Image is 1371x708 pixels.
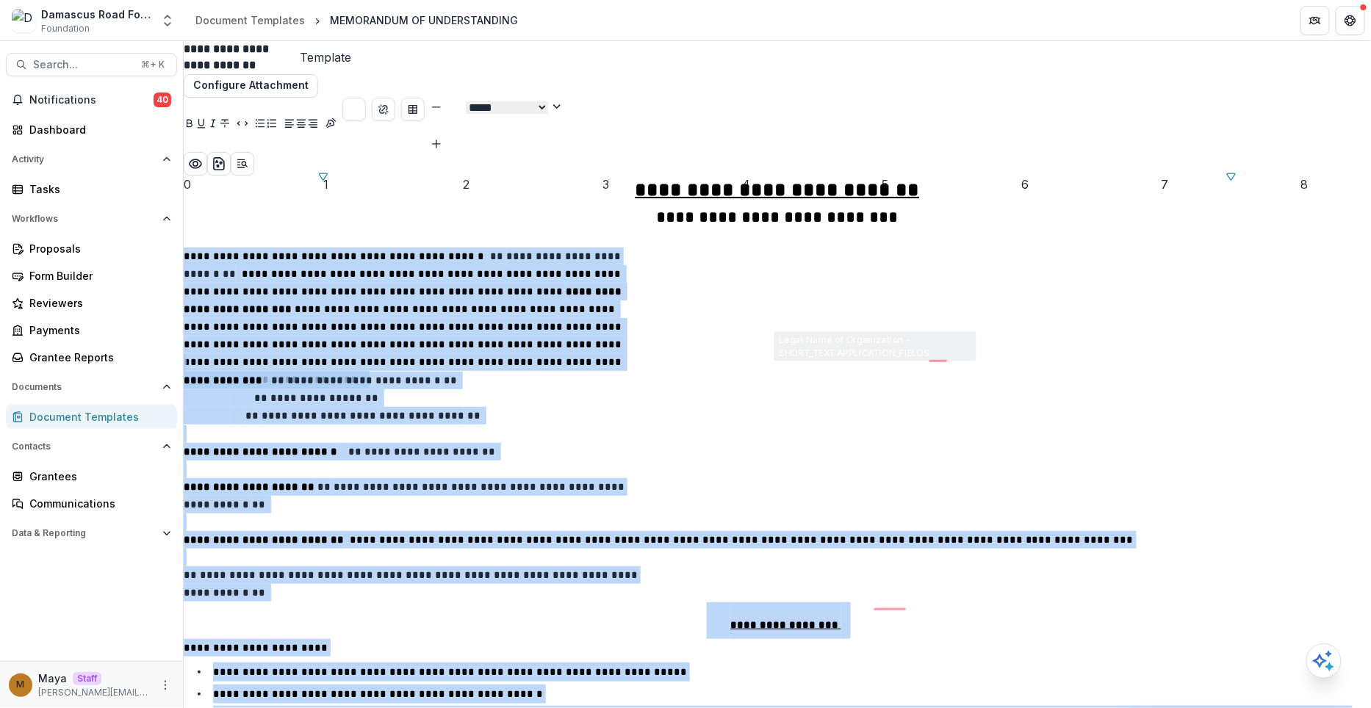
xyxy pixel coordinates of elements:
[12,214,156,224] span: Workflows
[6,464,177,488] a: Grantees
[6,375,177,399] button: Open Documents
[207,116,219,134] button: Italicize
[266,116,278,134] button: Ordered List
[6,177,177,201] a: Tasks
[29,295,165,311] div: Reviewers
[41,22,90,35] span: Foundation
[6,345,177,369] a: Grantee Reports
[41,7,151,22] div: Damascus Road Foundation Workflow Sandbox
[138,57,168,73] div: ⌘ + K
[284,116,295,134] button: Align Left
[12,382,156,392] span: Documents
[237,116,248,134] button: Code
[207,152,231,176] button: download-word
[219,116,231,134] button: Strike
[12,441,156,452] span: Contacts
[29,322,165,338] div: Payments
[6,318,177,342] a: Payments
[12,528,156,538] span: Data & Reporting
[29,241,165,256] div: Proposals
[330,12,518,28] div: MEMORANDUM OF UNDERSTANDING
[307,116,319,134] button: Align Right
[190,10,524,31] nav: breadcrumb
[1336,6,1365,35] button: Get Help
[6,521,177,545] button: Open Data & Reporting
[38,686,151,699] p: [PERSON_NAME][EMAIL_ADDRESS][DOMAIN_NAME]
[33,59,132,71] span: Search...
[372,98,395,121] button: Create link
[12,9,35,32] img: Damascus Road Foundation Workflow Sandbox
[29,181,165,197] div: Tasks
[1306,643,1342,679] button: Open AI Assistant
[6,435,177,458] button: Open Contacts
[1300,6,1330,35] button: Partners
[401,98,425,152] div: Insert Table
[195,12,305,28] div: Document Templates
[6,148,177,171] button: Open Activity
[156,676,174,694] button: More
[73,672,101,685] p: Staff
[6,118,177,142] a: Dashboard
[29,409,165,425] div: Document Templates
[300,51,351,65] span: Template
[184,74,318,98] button: Configure Attachment
[29,94,154,106] span: Notifications
[29,350,165,365] div: Grantee Reports
[190,10,311,31] a: Document Templates
[157,6,178,35] button: Open entity switcher
[195,116,207,134] button: Underline
[29,268,165,283] div: Form Builder
[295,116,307,134] button: Align Center
[184,152,207,176] button: Preview preview-doc.pdf
[401,98,425,121] button: Insert Table
[29,469,165,484] div: Grantees
[254,116,266,134] button: Bullet List
[6,405,177,429] a: Document Templates
[431,134,442,152] button: Bigger
[12,154,156,165] span: Activity
[6,291,177,315] a: Reviewers
[29,496,165,511] div: Communications
[231,152,254,176] button: Open Editor Sidebar
[6,53,177,76] button: Search...
[154,93,171,107] span: 40
[6,207,177,231] button: Open Workflows
[29,122,165,137] div: Dashboard
[431,98,442,115] button: Smaller
[6,236,177,261] a: Proposals
[38,671,67,686] p: Maya
[6,491,177,516] a: Communications
[6,264,177,288] a: Form Builder
[17,680,25,690] div: Maya
[342,98,366,121] button: Choose font color
[325,116,337,134] button: Insert Signature
[184,116,195,134] button: Bold
[6,88,177,112] button: Notifications40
